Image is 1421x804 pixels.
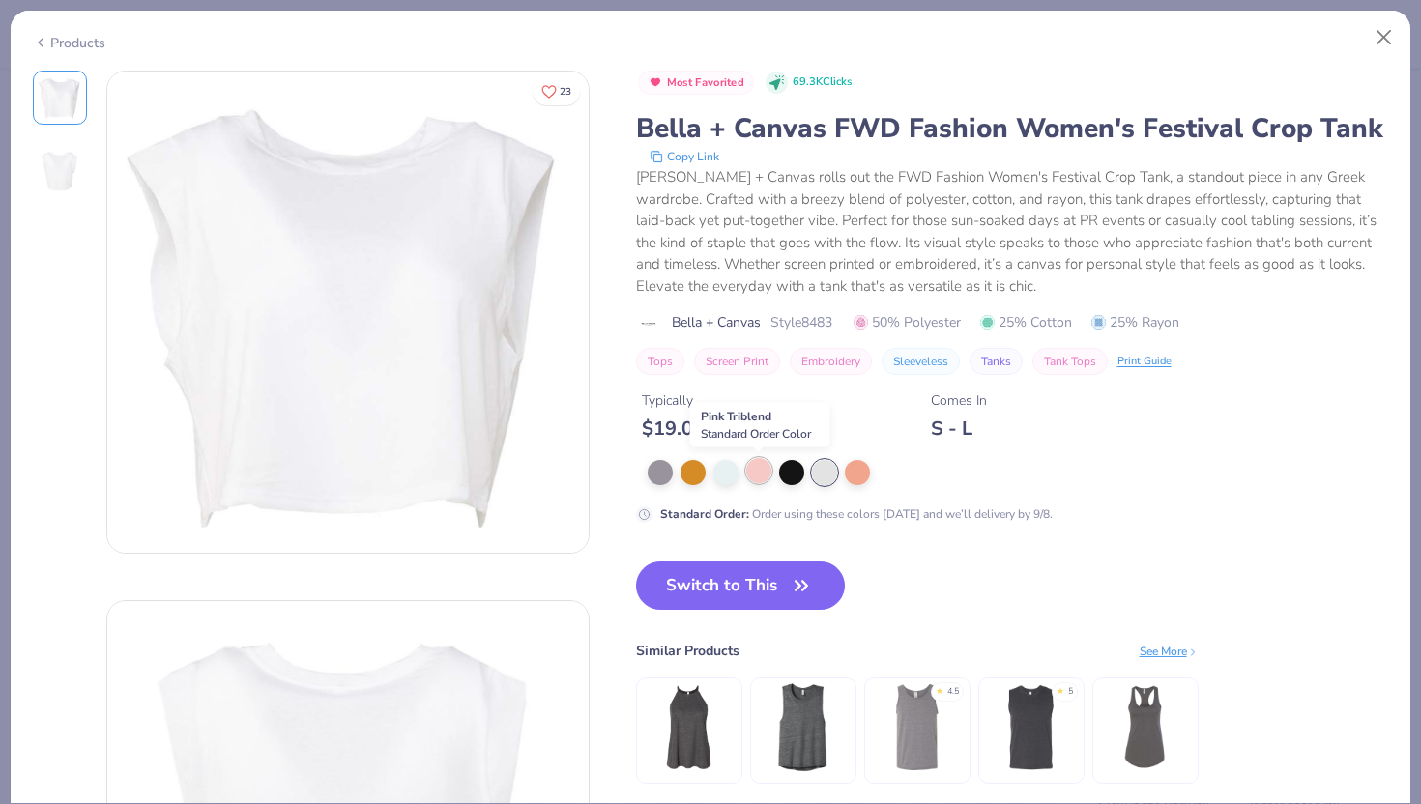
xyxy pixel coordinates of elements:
[931,390,987,411] div: Comes In
[638,71,755,96] button: Badge Button
[1117,354,1172,370] div: Print Guide
[672,312,761,332] span: Bella + Canvas
[882,348,960,375] button: Sleeveless
[854,312,961,332] span: 50% Polyester
[757,681,849,773] img: Bella + Canvas Ladies' Flowy Scoop Muscle Tank
[1140,643,1199,660] div: See More
[636,110,1389,147] div: Bella + Canvas FWD Fashion Women's Festival Crop Tank
[1366,19,1403,56] button: Close
[1057,685,1064,693] div: ★
[37,148,83,194] img: Back
[1091,312,1179,332] span: 25% Rayon
[560,87,571,97] span: 23
[970,348,1023,375] button: Tanks
[871,681,963,773] img: Gildan Adult Heavy Cotton 5.3 Oz. Tank
[667,77,744,88] span: Most Favorited
[980,312,1072,332] span: 25% Cotton
[636,348,684,375] button: Tops
[690,403,830,447] div: Pink Triblend
[37,74,83,121] img: Front
[643,681,735,773] img: Bella + Canvas Women's Flowy High Neck Tank
[947,685,959,699] div: 4.5
[533,77,580,105] button: Like
[1099,681,1191,773] img: Next Level Ladies' Ideal Racerback Tank
[642,390,800,411] div: Typically
[793,74,852,91] span: 69.3K Clicks
[770,312,832,332] span: Style 8483
[985,681,1077,773] img: Bella + Canvas Jersey Muscle Tank
[936,685,943,693] div: ★
[660,506,749,522] strong: Standard Order :
[790,348,872,375] button: Embroidery
[642,416,800,441] div: $ 19.00 - $ 28.00
[644,147,725,166] button: copy to clipboard
[636,316,662,331] img: brand logo
[1068,685,1073,699] div: 5
[636,166,1389,297] div: [PERSON_NAME] + Canvas rolls out the FWD Fashion Women's Festival Crop Tank, a standout piece in ...
[1032,348,1108,375] button: Tank Tops
[636,641,739,661] div: Similar Products
[931,416,987,441] div: S - L
[636,561,846,610] button: Switch to This
[660,505,1053,523] div: Order using these colors [DATE] and we’ll delivery by 9/8.
[701,426,811,442] span: Standard Order Color
[648,74,663,90] img: Most Favorited sort
[107,72,589,553] img: Front
[694,348,780,375] button: Screen Print
[33,33,105,53] div: Products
